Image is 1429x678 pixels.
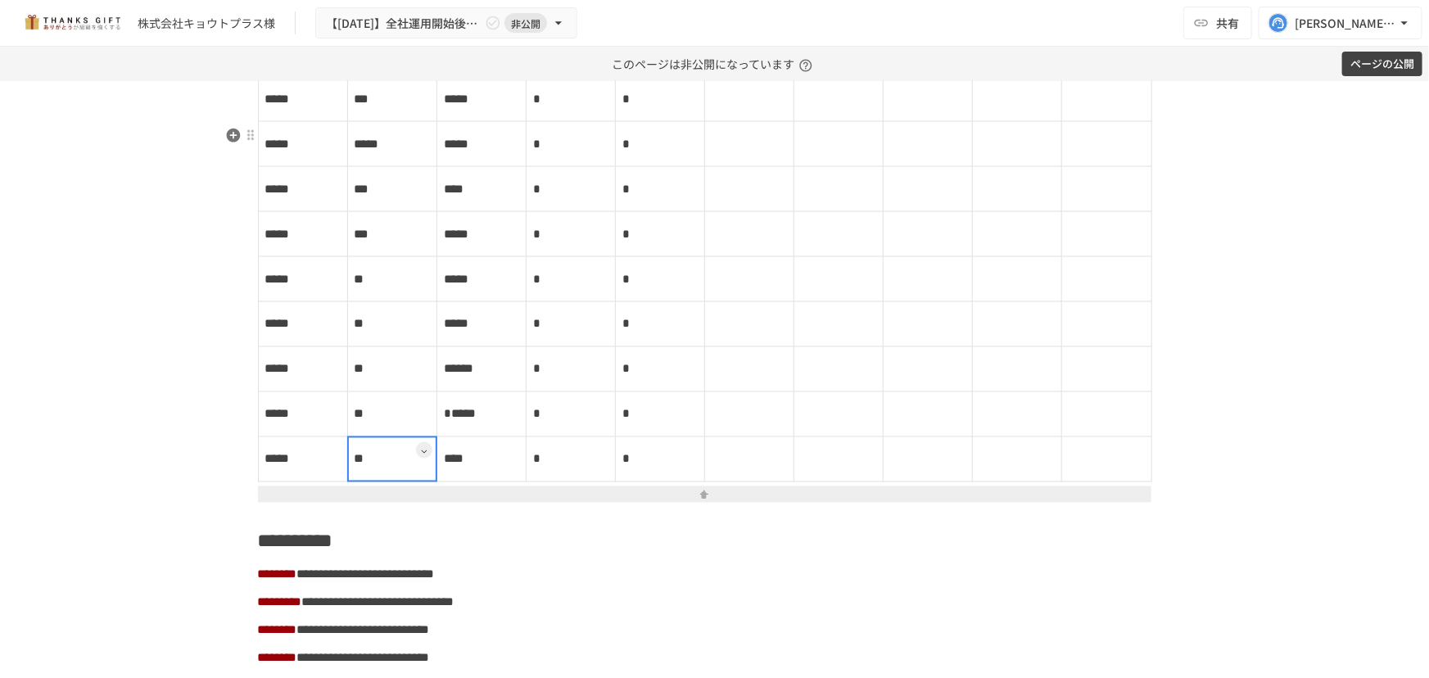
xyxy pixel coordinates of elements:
[1216,14,1239,32] span: 共有
[138,15,275,32] div: 株式会社キョウトプラス様
[1295,13,1396,34] div: [PERSON_NAME][EMAIL_ADDRESS][DOMAIN_NAME]
[1259,7,1422,39] button: [PERSON_NAME][EMAIL_ADDRESS][DOMAIN_NAME]
[1183,7,1252,39] button: 共有
[20,10,124,36] img: mMP1OxWUAhQbsRWCurg7vIHe5HqDpP7qZo7fRoNLXQh
[315,7,577,39] button: 【[DATE]】全社運用開始後振り返りミーティング非公開
[612,47,817,81] p: このページは非公開になっています
[504,15,547,32] span: 非公開
[1342,52,1422,77] button: ページの公開
[326,13,482,34] span: 【[DATE]】全社運用開始後振り返りミーティング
